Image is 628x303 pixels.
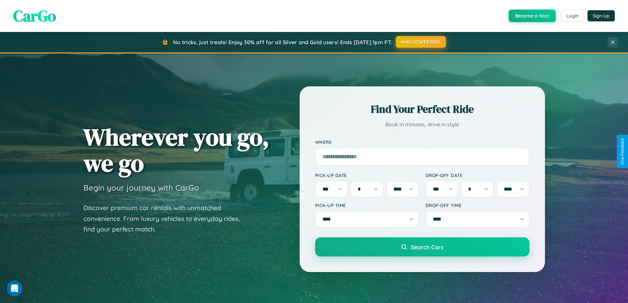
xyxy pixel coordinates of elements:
[83,124,269,176] h1: Wherever you go, we go
[426,202,529,208] label: Drop-off Time
[315,120,529,129] p: Book in minutes, drive in style
[315,237,529,257] button: Search Cars
[620,138,625,165] div: Give Feedback
[561,10,584,22] button: Login
[396,36,446,48] button: HALLOWEEN30
[315,202,419,208] label: Pick-up Time
[315,102,529,116] h2: Find Your Perfect Ride
[315,139,529,145] label: Where
[587,10,615,21] button: Sign Up
[7,281,22,296] iframe: Intercom live chat
[83,183,199,193] h3: Begin your journey with CarGo
[426,172,529,178] label: Drop-off Date
[13,5,56,27] span: CarGo
[315,172,419,178] label: Pick-up Date
[509,10,556,22] button: Become a Host
[411,243,443,251] span: Search Cars
[83,202,248,235] p: Discover premium car rentals with unmatched convenience. From luxury vehicles to everyday rides, ...
[173,39,392,45] span: No tricks, just treats! Enjoy 30% off for all Silver and Gold users! Ends [DATE] 1pm PT.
